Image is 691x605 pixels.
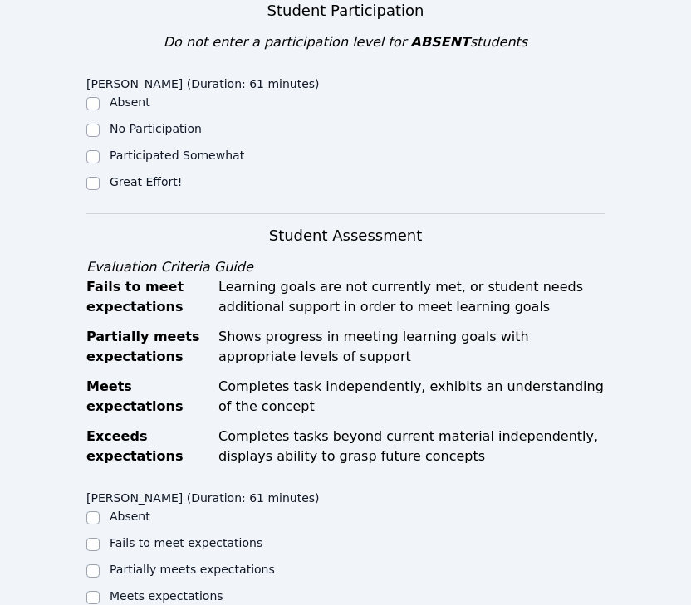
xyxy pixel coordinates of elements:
[86,32,605,52] div: Do not enter a participation level for students
[86,483,320,508] legend: [PERSON_NAME] (Duration: 61 minutes)
[86,224,605,247] h3: Student Assessment
[110,536,262,549] label: Fails to meet expectations
[218,277,605,317] div: Learning goals are not currently met, or student needs additional support in order to meet learni...
[218,427,605,466] div: Completes tasks beyond current material independently, displays ability to grasp future concepts
[86,257,605,277] div: Evaluation Criteria Guide
[410,34,469,50] span: ABSENT
[218,327,605,367] div: Shows progress in meeting learning goals with appropriate levels of support
[110,95,150,109] label: Absent
[86,69,320,94] legend: [PERSON_NAME] (Duration: 61 minutes)
[110,510,150,523] label: Absent
[110,149,244,162] label: Participated Somewhat
[110,563,275,576] label: Partially meets expectations
[86,427,208,466] div: Exceeds expectations
[110,589,223,603] label: Meets expectations
[110,122,202,135] label: No Participation
[86,277,208,317] div: Fails to meet expectations
[86,377,208,417] div: Meets expectations
[86,327,208,367] div: Partially meets expectations
[218,377,605,417] div: Completes task independently, exhibits an understanding of the concept
[110,175,182,188] label: Great Effort!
